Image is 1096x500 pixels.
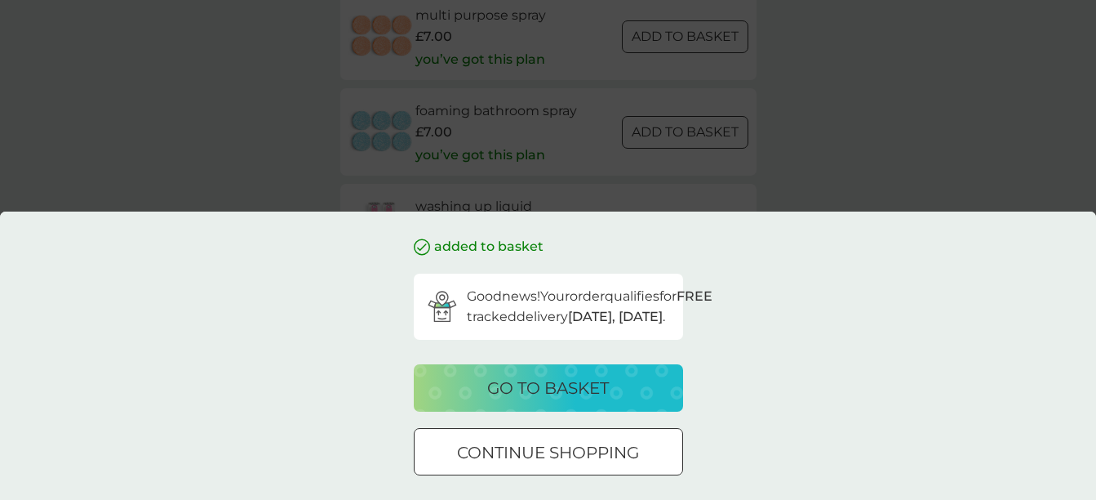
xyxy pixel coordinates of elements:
button: continue shopping [414,428,683,475]
p: added to basket [434,236,544,257]
p: continue shopping [457,440,639,466]
strong: FREE [677,288,712,304]
button: go to basket [414,364,683,412]
p: Good news! Your order qualifies for tracked delivery . [467,286,712,328]
strong: [DATE], [DATE] [568,309,663,324]
p: go to basket [487,375,609,401]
